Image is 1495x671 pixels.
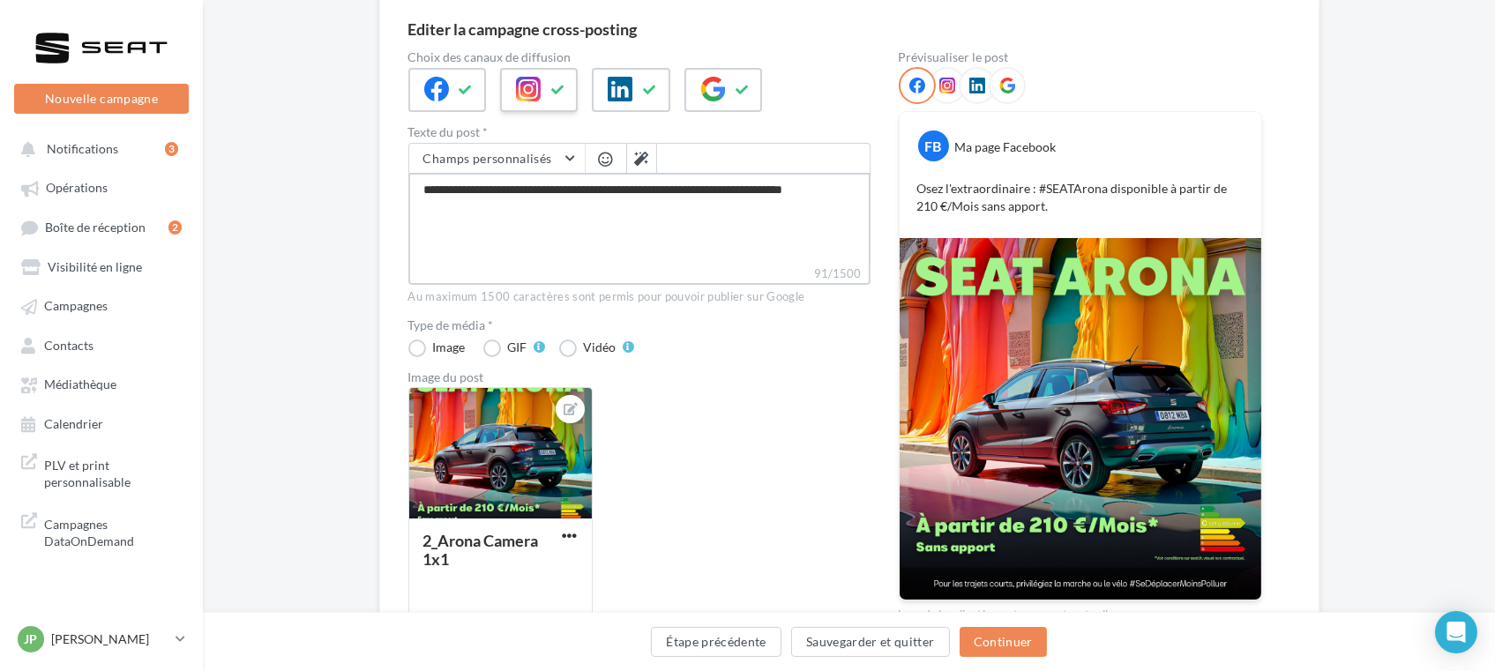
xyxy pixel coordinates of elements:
[11,505,192,557] a: Campagnes DataOnDemand
[48,259,142,274] span: Visibilité en ligne
[899,600,1262,623] div: La prévisualisation est non-contractuelle
[44,453,182,491] span: PLV et print personnalisable
[44,338,93,353] span: Contacts
[47,141,118,156] span: Notifications
[651,627,781,657] button: Étape précédente
[918,130,949,161] div: FB
[791,627,950,657] button: Sauvegarder et quitter
[508,341,527,354] div: GIF
[408,371,871,384] div: Image du post
[409,144,585,174] button: Champs personnalisés
[25,630,38,648] span: JP
[433,341,466,354] div: Image
[11,329,192,361] a: Contacts
[11,250,192,282] a: Visibilité en ligne
[14,84,189,114] button: Nouvelle campagne
[11,368,192,399] a: Médiathèque
[45,220,146,235] span: Boîte de réception
[51,630,168,648] p: [PERSON_NAME]
[408,289,871,305] div: Au maximum 1500 caractères sont permis pour pouvoir publier sur Google
[44,512,182,550] span: Campagnes DataOnDemand
[165,142,178,156] div: 3
[11,289,192,321] a: Campagnes
[44,299,108,314] span: Campagnes
[44,416,103,431] span: Calendrier
[11,407,192,439] a: Calendrier
[11,132,185,164] button: Notifications 3
[960,627,1047,657] button: Continuer
[1435,611,1477,653] div: Open Intercom Messenger
[917,180,1244,215] p: Osez l'extraordinaire : #SEATArona disponible à partir de 210 €/Mois sans apport.
[44,377,116,392] span: Médiathèque
[423,531,539,569] div: 2_Arona Camera 1x1
[955,138,1057,156] div: Ma page Facebook
[408,51,871,63] label: Choix des canaux de diffusion
[11,211,192,243] a: Boîte de réception2
[46,181,108,196] span: Opérations
[168,220,182,235] div: 2
[584,341,617,354] div: Vidéo
[408,265,871,285] label: 91/1500
[11,446,192,498] a: PLV et print personnalisable
[408,319,871,332] label: Type de média *
[11,171,192,203] a: Opérations
[423,151,552,166] span: Champs personnalisés
[899,51,1262,63] div: Prévisualiser le post
[408,21,638,37] div: Editer la campagne cross-posting
[14,623,189,656] a: JP [PERSON_NAME]
[408,126,871,138] label: Texte du post *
